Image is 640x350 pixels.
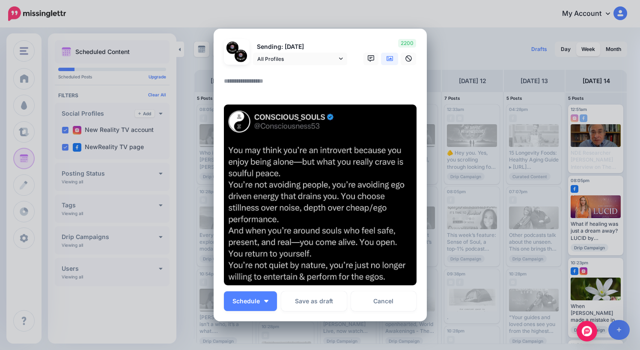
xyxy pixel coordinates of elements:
[577,321,597,341] div: Open Intercom Messenger
[226,42,239,54] img: 472449953_1281368356257536_7554451743400192894_n-bsa151736.jpg
[224,291,277,311] button: Schedule
[398,39,416,48] span: 2200
[264,300,268,302] img: arrow-down-white.png
[281,291,347,311] button: Save as draft
[253,53,347,65] a: All Profiles
[257,54,337,63] span: All Profiles
[232,298,260,304] span: Schedule
[253,42,347,52] p: Sending: [DATE]
[351,291,417,311] a: Cancel
[235,50,247,62] img: 472753704_10160185472851537_7242961054534619338_n-bsa151758.jpg
[224,105,417,286] img: JSWVW8OPX2CCG3P4N31GYJ2EI4IZQNGP.jpg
